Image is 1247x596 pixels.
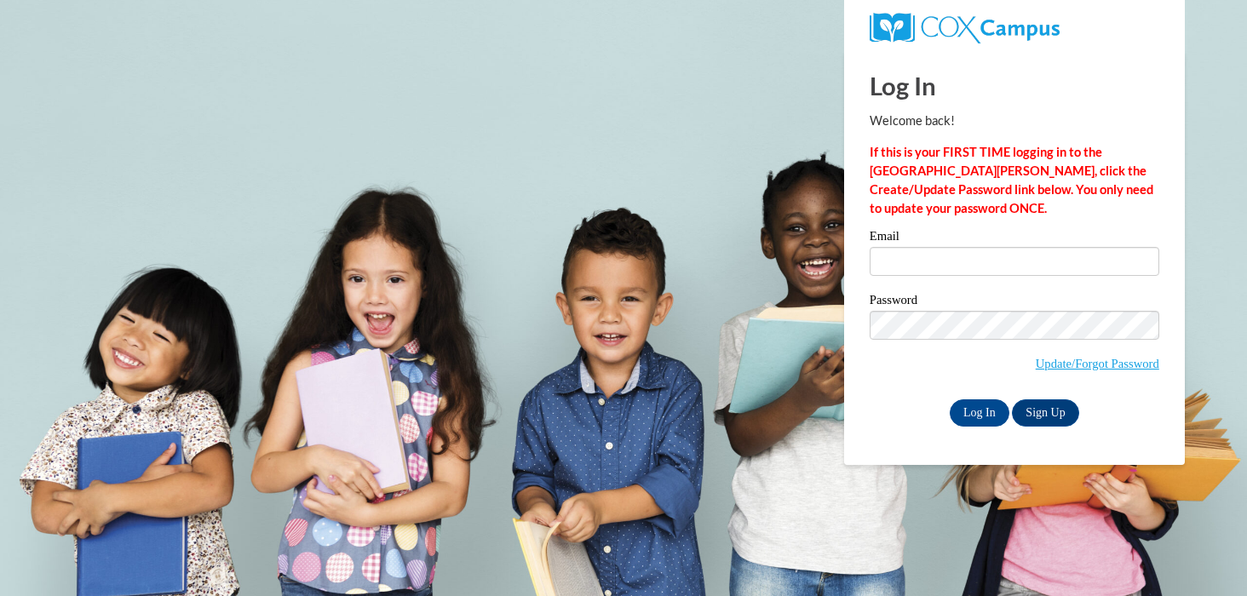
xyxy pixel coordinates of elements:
label: Email [870,230,1159,247]
input: Log In [950,399,1009,427]
h1: Log In [870,68,1159,103]
p: Welcome back! [870,112,1159,130]
a: Sign Up [1012,399,1078,427]
img: COX Campus [870,13,1060,43]
a: COX Campus [870,20,1060,34]
strong: If this is your FIRST TIME logging in to the [GEOGRAPHIC_DATA][PERSON_NAME], click the Create/Upd... [870,145,1153,215]
a: Update/Forgot Password [1036,357,1159,370]
label: Password [870,294,1159,311]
